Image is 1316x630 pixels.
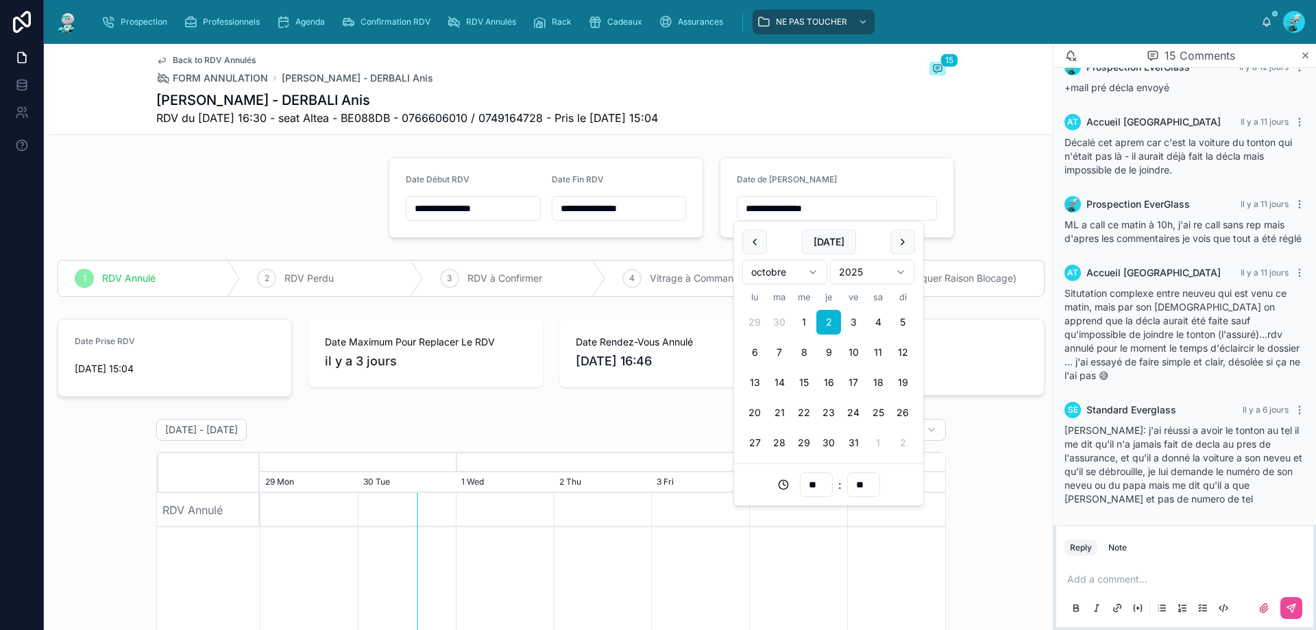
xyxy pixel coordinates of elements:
[816,290,841,304] th: jeudi
[753,10,875,34] a: NE PAS TOUCHER
[841,370,866,395] button: vendredi 17 octobre 2025
[325,335,526,349] span: Date Maximum Pour Replacer Le RDV
[841,431,866,455] button: vendredi 31 octobre 2025
[554,472,652,493] div: 2 Thu
[456,472,554,493] div: 1 Wed
[890,400,915,425] button: dimanche 26 octobre 2025
[866,400,890,425] button: samedi 25 octobre 2025
[866,310,890,335] button: samedi 4 octobre 2025
[180,10,269,34] a: Professionnels
[792,370,816,395] button: mercredi 15 octobre 2025
[650,271,748,285] span: Vitrage à Commander
[156,71,268,85] a: FORM ANNULATION
[890,431,915,455] button: dimanche 2 novembre 2025
[102,271,156,285] span: RDV Annulé
[156,90,658,110] h1: [PERSON_NAME] - DERBALI Anis
[742,290,767,304] th: lundi
[742,340,767,365] button: lundi 6 octobre 2025
[165,423,238,437] h2: [DATE] - [DATE]
[466,16,516,27] span: RDV Annulés
[1064,82,1169,93] span: +mail pré décla envoyé
[1086,115,1221,129] span: Accueil [GEOGRAPHIC_DATA]
[816,340,841,365] button: jeudi 9 octobre 2025
[742,472,915,497] div: :
[940,53,958,67] span: 15
[651,472,749,493] div: 3 Fri
[83,273,86,284] span: 1
[584,10,652,34] a: Cadeaux
[767,340,792,365] button: mardi 7 octobre 2025
[1064,287,1300,381] span: Situtation complexe entre neuveu qui est venu ce matin, mais par son [DEMOGRAPHIC_DATA] on appren...
[1086,266,1221,280] span: Accueil [GEOGRAPHIC_DATA]
[1086,197,1190,211] span: Prospection EverGlass
[260,472,358,493] div: 29 Mon
[1241,117,1289,127] span: Il y a 11 jours
[406,174,470,184] span: Date Début RDV
[1108,542,1127,553] div: Note
[361,16,430,27] span: Confirmation RDV
[816,310,841,335] button: jeudi 2 octobre 2025, selected
[1064,540,1097,556] button: Reply
[678,16,723,27] span: Assurances
[792,400,816,425] button: mercredi 22 octobre 2025
[841,310,866,335] button: vendredi 3 octobre 2025
[767,310,792,335] button: Today, mardi 30 septembre 2025
[75,336,135,346] span: Date Prise RDV
[1067,117,1078,128] span: AT
[121,16,167,27] span: Prospection
[742,370,767,395] button: lundi 13 octobre 2025
[173,71,268,85] span: FORM ANNULATION
[792,290,816,304] th: mercredi
[272,10,334,34] a: Agenda
[841,290,866,304] th: vendredi
[742,310,767,335] button: lundi 29 septembre 2025
[295,16,325,27] span: Agenda
[607,16,642,27] span: Cadeaux
[447,273,452,284] span: 3
[1086,403,1176,417] span: Standard Everglass
[156,55,256,66] a: Back to RDV Annulés
[325,352,397,371] p: il y a 3 jours
[1165,47,1235,64] span: 15 Comments
[890,290,915,304] th: dimanche
[467,271,542,285] span: RDV à Confirmer
[629,273,635,284] span: 4
[552,174,604,184] span: Date Fin RDV
[1064,424,1302,505] span: [PERSON_NAME]: j'ai réussi a avoir le tonton au tel il me dit qu'il n'a jamais fait de decla au p...
[284,271,334,285] span: RDV Perdu
[890,310,915,335] button: dimanche 5 octobre 2025
[792,431,816,455] button: mercredi 29 octobre 2025
[157,493,260,527] div: RDV Annulé
[767,431,792,455] button: mardi 28 octobre 2025
[737,174,837,184] span: Date de [PERSON_NAME]
[890,340,915,365] button: dimanche 12 octobre 2025
[1243,404,1289,415] span: Il y a 6 jours
[742,290,915,455] table: octobre 2025
[1064,136,1292,175] span: Décalé cet aprem car c'est la voiture du tonton qui n'était pas là - il aurait déjà fait la décla...
[173,55,256,66] span: Back to RDV Annulés
[90,7,1261,37] div: scrollable content
[1064,219,1302,244] span: ML a call ce matin à 10h, j'ai re call sans rep mais d'apres les commentaires je vois que tout a ...
[890,370,915,395] button: dimanche 19 octobre 2025
[792,340,816,365] button: mercredi 8 octobre 2025
[792,310,816,335] button: mercredi 1 octobre 2025
[832,271,1016,285] span: Dossier Bloqué (Indiquer Raison Blocage)
[866,290,890,304] th: samedi
[742,400,767,425] button: lundi 20 octobre 2025
[1241,267,1289,278] span: Il y a 11 jours
[767,400,792,425] button: mardi 21 octobre 2025
[841,400,866,425] button: vendredi 24 octobre 2025
[802,230,856,254] button: [DATE]
[97,10,177,34] a: Prospection
[156,110,658,126] span: RDV du [DATE] 16:30 - seat Altea - BE088DB - 0766606010 / 0749164728 - Pris le [DATE] 15:04
[337,10,440,34] a: Confirmation RDV
[282,71,433,85] a: [PERSON_NAME] - DERBALI Anis
[552,16,572,27] span: Rack
[55,11,80,33] img: App logo
[1067,267,1078,278] span: AT
[75,362,275,376] span: [DATE] 15:04
[841,340,866,365] button: vendredi 10 octobre 2025
[528,10,581,34] a: Rack
[1241,199,1289,209] span: Il y a 11 jours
